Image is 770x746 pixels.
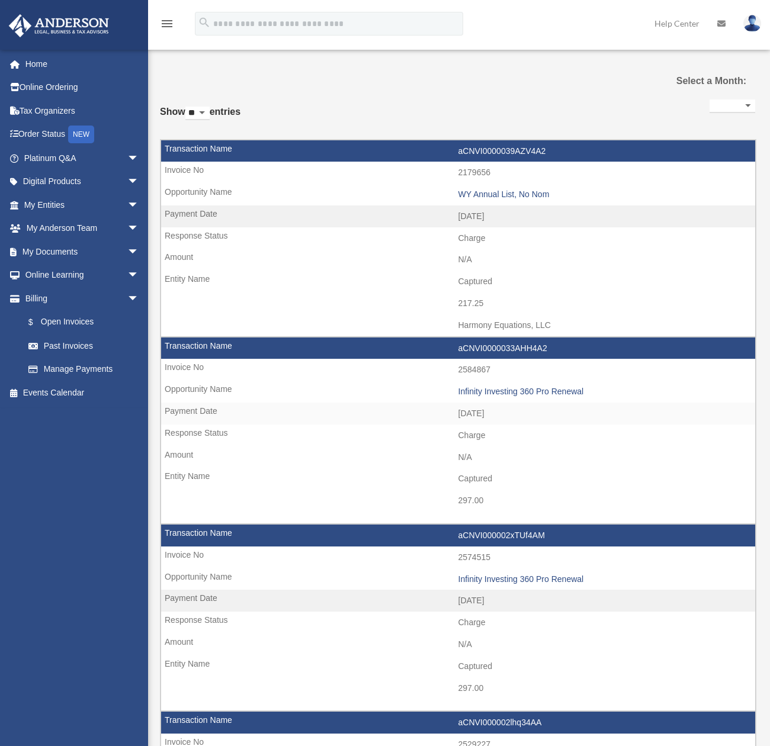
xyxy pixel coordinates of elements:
[161,712,755,734] td: aCNVI000002lhq34AA
[5,14,113,37] img: Anderson Advisors Platinum Portal
[161,590,755,612] td: [DATE]
[161,425,755,447] td: Charge
[161,314,755,337] td: Harmony Equations, LLC
[8,123,157,147] a: Order StatusNEW
[161,525,755,547] td: aCNVI000002xTUf4AM
[161,612,755,634] td: Charge
[185,107,210,120] select: Showentries
[161,271,755,293] td: Captured
[161,140,755,163] td: aCNVI0000039AZV4A2
[8,76,157,99] a: Online Ordering
[458,387,750,397] div: Infinity Investing 360 Pro Renewal
[161,162,755,184] td: 2179656
[8,381,157,404] a: Events Calendar
[8,217,157,240] a: My Anderson Teamarrow_drop_down
[127,217,151,241] span: arrow_drop_down
[743,15,761,32] img: User Pic
[127,240,151,264] span: arrow_drop_down
[68,126,94,143] div: NEW
[8,52,157,76] a: Home
[127,287,151,311] span: arrow_drop_down
[127,146,151,171] span: arrow_drop_down
[458,189,750,200] div: WY Annual List, No Nom
[198,16,211,29] i: search
[8,99,157,123] a: Tax Organizers
[8,240,157,263] a: My Documentsarrow_drop_down
[161,634,755,656] td: N/A
[161,677,755,700] td: 297.00
[161,227,755,250] td: Charge
[35,315,41,330] span: $
[161,655,755,678] td: Captured
[458,574,750,584] div: Infinity Investing 360 Pro Renewal
[161,490,755,512] td: 297.00
[17,358,157,381] a: Manage Payments
[17,334,151,358] a: Past Invoices
[8,193,157,217] a: My Entitiesarrow_drop_down
[161,292,755,315] td: 217.25
[161,446,755,469] td: N/A
[161,359,755,381] td: 2584867
[160,104,240,132] label: Show entries
[161,205,755,228] td: [DATE]
[161,468,755,490] td: Captured
[8,170,157,194] a: Digital Productsarrow_drop_down
[160,17,174,31] i: menu
[127,193,151,217] span: arrow_drop_down
[8,146,157,170] a: Platinum Q&Aarrow_drop_down
[8,263,157,287] a: Online Learningarrow_drop_down
[127,263,151,288] span: arrow_drop_down
[161,403,755,425] td: [DATE]
[17,310,157,335] a: $Open Invoices
[665,73,747,89] label: Select a Month:
[8,287,157,310] a: Billingarrow_drop_down
[160,21,174,31] a: menu
[161,337,755,360] td: aCNVI0000033AHH4A2
[127,170,151,194] span: arrow_drop_down
[161,249,755,271] td: N/A
[161,546,755,569] td: 2574515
